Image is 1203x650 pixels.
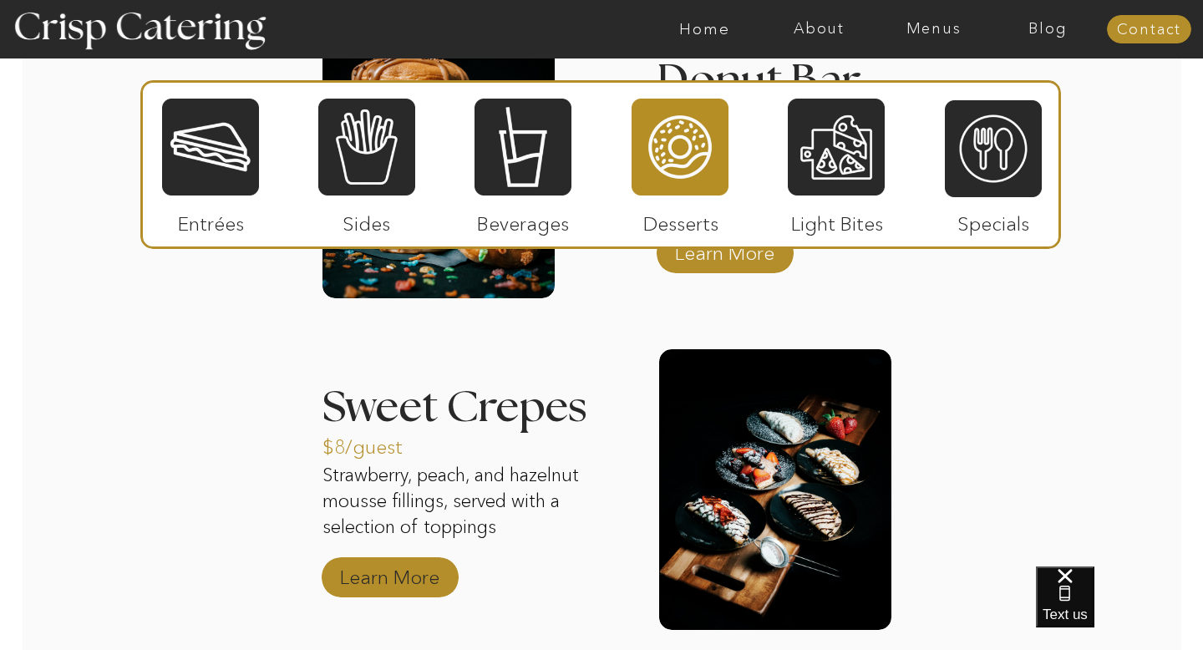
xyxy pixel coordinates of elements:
a: Learn More [334,549,445,597]
p: Strawberry, peach, and hazelnut mousse fillings, served with a selection of toppings [322,463,596,543]
a: Learn More [669,225,780,273]
h3: Sweet Crepes [322,386,630,429]
p: Sides [311,196,422,244]
p: Desserts [625,196,736,244]
h3: Donut Bar [657,59,947,109]
p: Beverages [467,196,578,244]
a: Blog [991,21,1105,38]
iframe: podium webchat widget bubble [1036,566,1203,650]
p: Specials [937,196,1048,244]
a: Home [647,21,762,38]
a: About [762,21,876,38]
a: $8/guest [322,419,434,467]
a: Contact [1107,22,1191,38]
a: Menus [876,21,991,38]
p: Light Bites [781,196,892,244]
p: Entrées [155,196,266,244]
